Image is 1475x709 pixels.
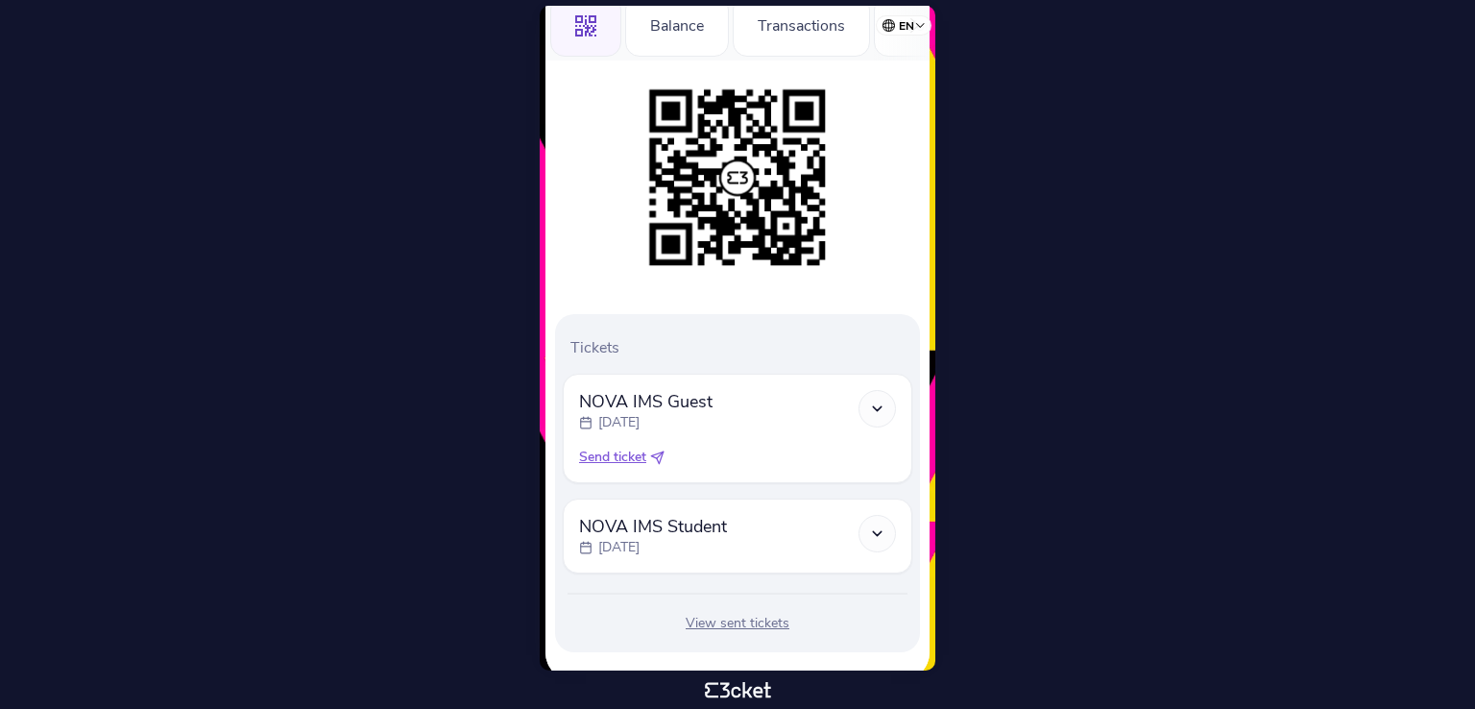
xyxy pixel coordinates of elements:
[563,614,912,633] div: View sent tickets
[579,515,727,538] span: NOVA IMS Student
[570,337,912,358] p: Tickets
[579,390,713,413] span: NOVA IMS Guest
[598,413,640,432] p: [DATE]
[733,13,870,35] a: Transactions
[579,448,646,467] span: Send ticket
[640,80,835,276] img: 4740855f575d456c8c547c7dae3414de.png
[598,538,640,557] p: [DATE]
[625,13,729,35] a: Balance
